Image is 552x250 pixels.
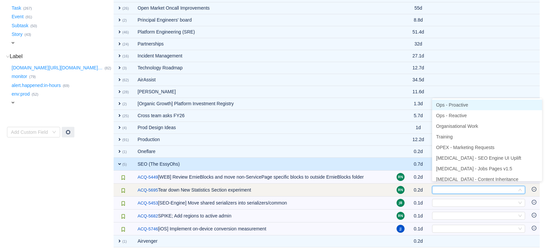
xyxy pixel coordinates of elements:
[23,6,32,10] small: (267)
[134,171,393,184] td: [WEB] Review ErnieBlocks and move non-ServicePage specific blocks to outside ErnieBlocks folder
[11,129,49,135] div: Add Custom Field
[105,66,111,70] small: (82)
[408,50,429,62] td: 27.1d
[408,14,429,26] td: 8.8d
[117,65,122,70] span: expand
[134,184,393,197] td: Tear down New Statistics Section experiment
[117,29,122,35] span: expand
[408,62,429,74] td: 12.7d
[436,166,512,171] span: [MEDICAL_DATA] - Jobs Pages v1.5
[122,42,129,46] small: (24)
[397,199,405,207] img: JB
[134,2,393,14] td: Open Market Oncall Improvements
[397,173,405,181] img: RN
[10,53,113,60] h3: Label
[397,225,405,233] img: JJ
[6,55,10,58] i: icon: down
[122,90,129,94] small: (28)
[134,26,393,38] td: Platform Engineering (SRE)
[10,62,105,73] button: [DOMAIN_NAME][URL][DOMAIN_NAME]…
[117,5,122,11] span: expand
[122,126,127,130] small: (4)
[117,137,122,142] span: expand
[10,71,29,82] button: monitor
[134,110,393,122] td: Cross team asks FY26
[134,62,393,74] td: Technology Roadmap
[29,75,36,79] small: (79)
[117,17,122,23] span: expand
[134,158,393,171] td: SEO (The EssyOhs)
[122,66,127,70] small: (3)
[408,235,429,247] td: 0.2d
[436,102,468,108] span: Ops - Proactive
[122,18,127,22] small: (2)
[408,2,429,14] td: 55d
[117,149,122,154] span: expand
[408,38,429,50] td: 32d
[117,113,122,118] span: expand
[134,209,393,222] td: SPIKE; Add regions to active admin
[117,161,122,167] span: expand
[134,50,393,62] td: Incident Management
[10,12,26,22] button: Event
[117,101,122,106] span: expand
[532,200,536,205] i: icon: minus-circle
[518,201,522,206] i: icon: down
[117,53,122,58] span: expand
[532,187,536,192] i: icon: minus-circle
[408,74,429,86] td: 34.5d
[436,155,521,161] span: [MEDICAL_DATA] - SEO Engine UI Uplift
[408,26,429,38] td: 51.4d
[122,78,129,82] small: (62)
[436,177,518,182] span: [MEDICAL_DATA] - Content Inheritance
[117,77,122,82] span: expand
[532,226,536,230] i: icon: minus-circle
[518,227,522,231] i: icon: down
[122,162,127,166] small: (5)
[134,98,393,110] td: [Organic Growth] Platform Investment Registry
[121,188,126,193] img: 10315
[122,30,129,34] small: (46)
[138,226,158,232] a: ACQ-5746
[138,213,158,219] a: ACQ-5682
[52,130,56,135] i: icon: down
[134,86,393,98] td: [PERSON_NAME]
[134,146,393,158] td: Oneflare
[26,15,32,19] small: (91)
[122,138,129,142] small: (91)
[408,184,429,197] td: 0.2d
[408,134,429,146] td: 12.2d
[408,86,429,98] td: 11.6d
[117,238,122,244] span: expand
[532,213,536,217] i: icon: minus-circle
[10,29,25,40] button: Story
[134,235,393,247] td: Airvenger
[25,33,31,37] small: (43)
[436,145,495,150] span: OPEX - Marketing Requests
[397,186,405,194] img: RN
[134,134,393,146] td: Production
[138,200,158,207] a: ACQ-5453
[121,201,126,206] img: 10315
[134,14,393,26] td: Principal Engineers' board
[397,212,405,220] img: RN
[10,20,31,31] button: Subtask
[63,84,69,88] small: (69)
[121,175,126,180] img: 10315
[134,122,393,134] td: Prod Design Ideas
[518,188,522,193] i: icon: down
[408,171,429,184] td: 0.2d
[408,110,429,122] td: 5.7d
[436,124,478,129] span: Organisational Work
[122,239,127,243] small: (1)
[32,92,38,96] small: (52)
[134,74,393,86] td: AirAssist
[134,222,393,235] td: [iOS] Implement on-device conversion measurement
[408,197,429,209] td: 0.1d
[121,214,126,219] img: 10315
[117,89,122,94] span: expand
[408,222,429,235] td: 0.1d
[408,122,429,134] td: 1d
[436,113,467,118] span: Ops - Reactive
[10,89,32,100] button: env:prod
